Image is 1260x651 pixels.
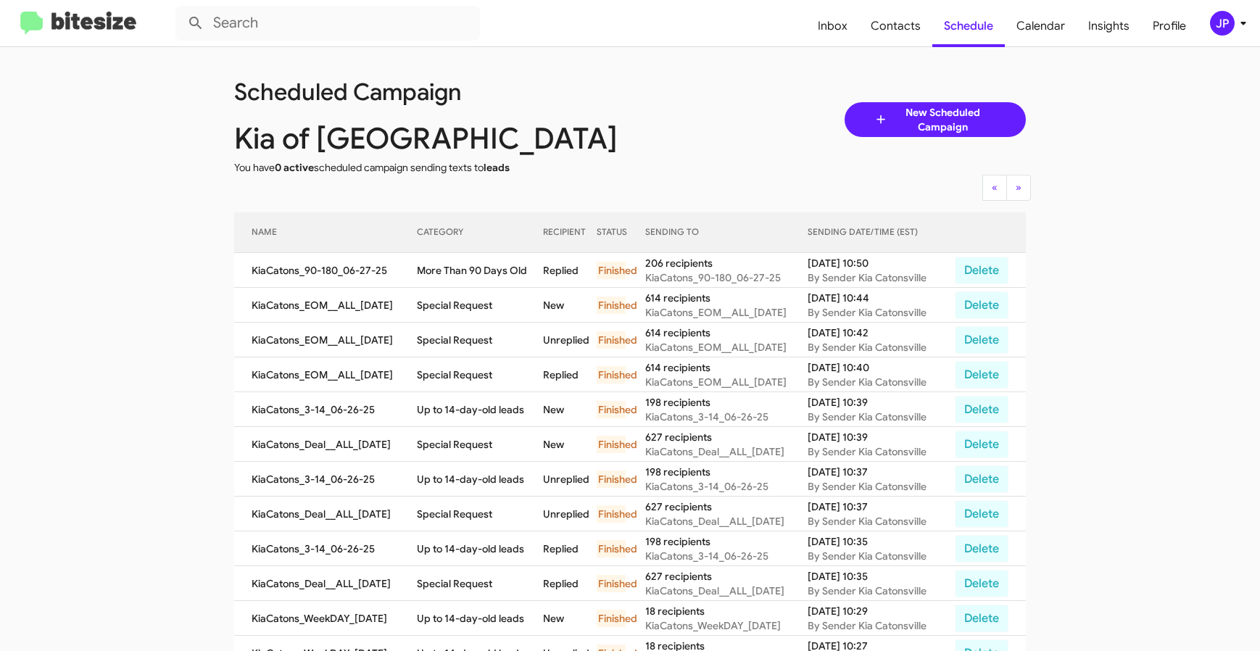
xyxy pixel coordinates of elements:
div: KiaCatons_EOM__ALL_[DATE] [645,375,808,389]
span: » [1016,181,1021,194]
button: Delete [955,326,1008,354]
button: Delete [955,535,1008,563]
div: 627 recipients [645,499,808,514]
div: KiaCatons_Deal__ALL_[DATE] [645,444,808,459]
td: KiaCatons_3-14_06-26-25 [234,462,417,497]
th: CATEGORY [417,212,544,253]
td: Unreplied [543,462,597,497]
div: Finished [597,470,626,488]
td: Special Request [417,566,544,601]
div: By Sender Kia Catonsville [808,305,945,320]
div: [DATE] 10:37 [808,465,945,479]
div: [DATE] 10:35 [808,569,945,584]
td: Replied [543,253,597,288]
td: New [543,288,597,323]
span: Calendar [1005,5,1077,47]
div: [DATE] 10:39 [808,395,945,410]
div: 198 recipients [645,395,808,410]
a: Inbox [806,5,859,47]
td: KiaCatons_90-180_06-27-25 [234,253,417,288]
td: KiaCatons_EOM__ALL_[DATE] [234,323,417,357]
div: By Sender Kia Catonsville [808,618,945,633]
div: 614 recipients [645,360,808,375]
div: JP [1210,11,1235,36]
td: KiaCatons_EOM__ALL_[DATE] [234,357,417,392]
td: Special Request [417,427,544,462]
div: Finished [597,610,626,627]
td: Up to 14-day-old leads [417,392,544,427]
td: Replied [543,531,597,566]
div: 198 recipients [645,465,808,479]
div: By Sender Kia Catonsville [808,340,945,354]
div: By Sender Kia Catonsville [808,584,945,598]
th: RECIPIENT [543,212,597,253]
button: Delete [955,291,1008,319]
td: Special Request [417,288,544,323]
button: Delete [955,361,1008,389]
div: KiaCatons_EOM__ALL_[DATE] [645,340,808,354]
div: By Sender Kia Catonsville [808,549,945,563]
div: Finished [597,366,626,383]
th: STATUS [597,212,645,253]
div: By Sender Kia Catonsville [808,514,945,528]
td: KiaCatons_WeekDAY_[DATE] [234,601,417,636]
div: [DATE] 10:50 [808,256,945,270]
div: By Sender Kia Catonsville [808,479,945,494]
div: Finished [597,575,626,592]
td: Replied [543,357,597,392]
a: Contacts [859,5,932,47]
div: By Sender Kia Catonsville [808,375,945,389]
td: New [543,427,597,462]
a: Insights [1077,5,1141,47]
td: KiaCatons_3-14_06-26-25 [234,392,417,427]
button: Previous [982,175,1007,201]
div: 18 recipients [645,604,808,618]
div: [DATE] 10:37 [808,499,945,514]
td: Special Request [417,323,544,357]
div: 198 recipients [645,534,808,549]
div: [DATE] 10:42 [808,325,945,340]
button: Delete [955,605,1008,632]
td: Special Request [417,357,544,392]
span: leads [484,161,510,174]
div: Finished [597,297,626,314]
div: Finished [597,401,626,418]
td: Up to 14-day-old leads [417,601,544,636]
div: By Sender Kia Catonsville [808,270,945,285]
div: Finished [597,540,626,557]
button: Delete [955,570,1008,597]
td: KiaCatons_3-14_06-26-25 [234,531,417,566]
div: KiaCatons_Deal__ALL_[DATE] [645,584,808,598]
div: KiaCatons_3-14_06-26-25 [645,479,808,494]
div: Finished [597,331,626,349]
div: 206 recipients [645,256,808,270]
input: Search [175,6,480,41]
td: More Than 90 Days Old [417,253,544,288]
td: New [543,601,597,636]
td: Up to 14-day-old leads [417,531,544,566]
nav: Page navigation example [983,175,1031,201]
button: Delete [955,465,1008,493]
div: 627 recipients [645,430,808,444]
div: KiaCatons_3-14_06-26-25 [645,410,808,424]
button: Delete [955,500,1008,528]
div: [DATE] 10:40 [808,360,945,375]
th: NAME [234,212,417,253]
div: Finished [597,436,626,453]
button: JP [1198,11,1244,36]
div: KiaCatons_WeekDAY_[DATE] [645,618,808,633]
button: Next [1006,175,1031,201]
div: 627 recipients [645,569,808,584]
td: Unreplied [543,323,597,357]
a: Schedule [932,5,1005,47]
button: Delete [955,396,1008,423]
td: New [543,392,597,427]
td: Special Request [417,497,544,531]
th: SENDING DATE/TIME (EST) [808,212,945,253]
div: 614 recipients [645,291,808,305]
div: [DATE] 10:44 [808,291,945,305]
